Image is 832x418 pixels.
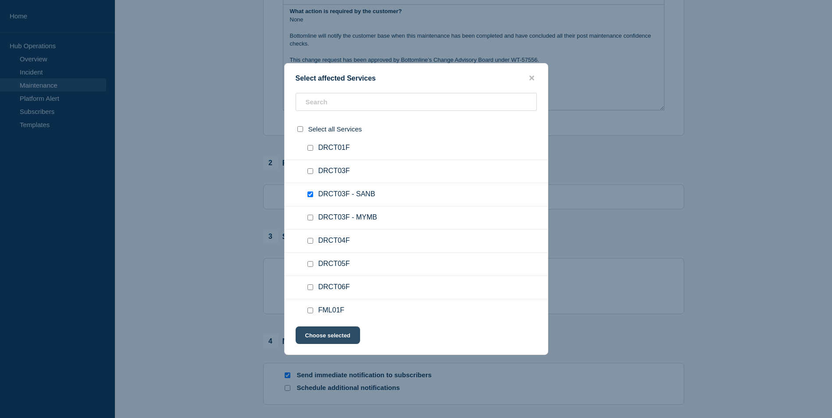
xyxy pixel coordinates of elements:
[307,261,313,267] input: DRCT05F checkbox
[285,74,548,82] div: Select affected Services
[318,167,350,176] span: DRCT03F
[527,74,537,82] button: close button
[296,93,537,111] input: Search
[307,238,313,244] input: DRCT04F checkbox
[307,145,313,151] input: DRCT01F checkbox
[318,283,350,292] span: DRCT06F
[318,144,350,152] span: DRCT01F
[297,126,303,132] input: select all checkbox
[318,260,350,269] span: DRCT05F
[318,213,377,222] span: DRCT03F - MYMB
[307,308,313,313] input: FML01F checkbox
[318,190,375,199] span: DRCT03F - SANB
[318,306,345,315] span: FML01F
[318,237,350,245] span: DRCT04F
[296,326,360,344] button: Choose selected
[307,215,313,220] input: DRCT03F - MYMB checkbox
[308,125,362,133] span: Select all Services
[307,191,313,197] input: DRCT03F - SANB checkbox
[307,284,313,290] input: DRCT06F checkbox
[307,168,313,174] input: DRCT03F checkbox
